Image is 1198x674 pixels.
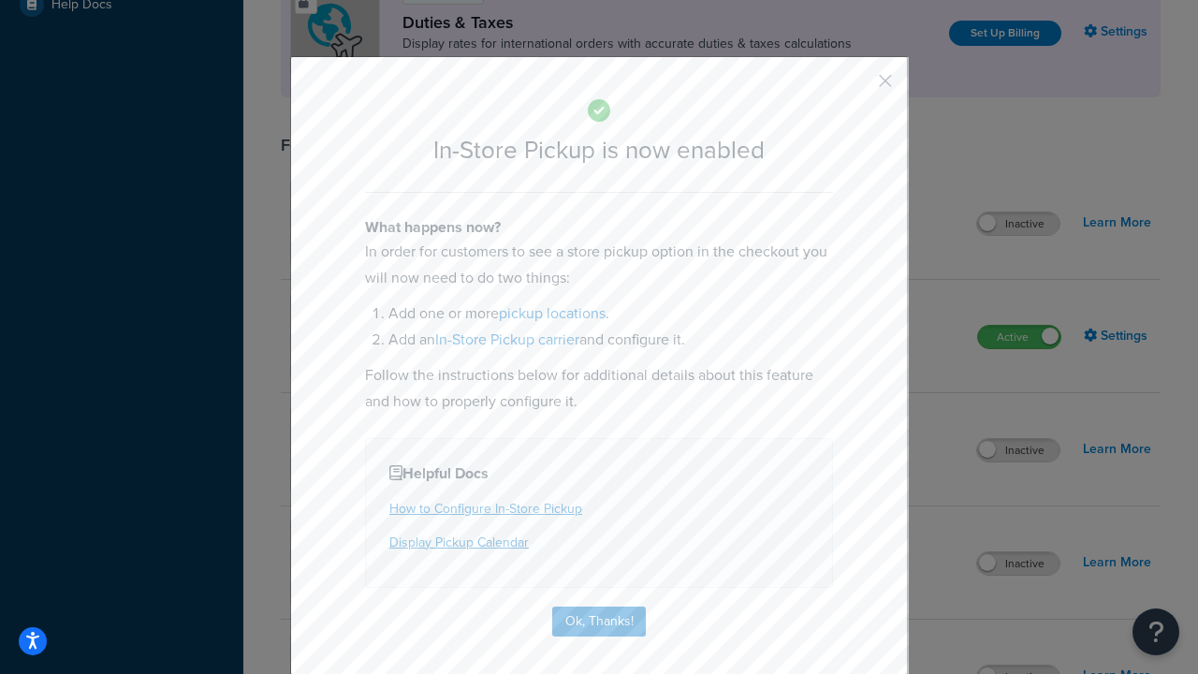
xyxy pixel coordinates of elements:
li: Add an and configure it. [388,327,833,353]
h4: Helpful Docs [389,462,809,485]
a: Display Pickup Calendar [389,533,529,552]
button: Ok, Thanks! [552,607,646,637]
a: How to Configure In-Store Pickup [389,499,582,519]
h4: What happens now? [365,216,833,239]
p: In order for customers to see a store pickup option in the checkout you will now need to do two t... [365,239,833,291]
h2: In-Store Pickup is now enabled [365,137,833,164]
p: Follow the instructions below for additional details about this feature and how to properly confi... [365,362,833,415]
a: In-Store Pickup carrier [435,329,579,350]
a: pickup locations [499,302,606,324]
li: Add one or more . [388,300,833,327]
